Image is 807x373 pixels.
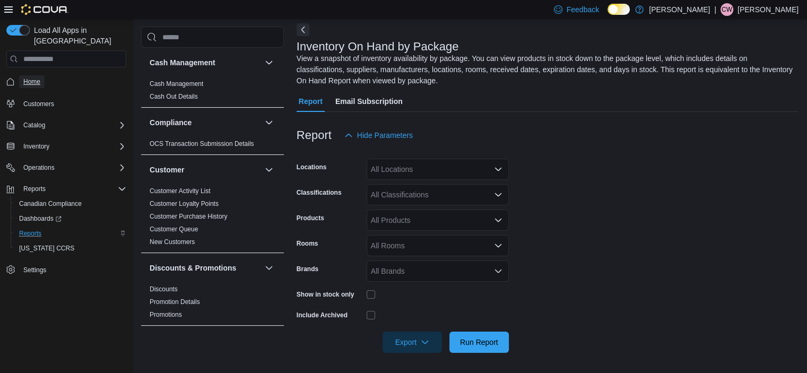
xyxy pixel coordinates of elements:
button: Discounts & Promotions [150,263,261,273]
span: Promotions [150,310,182,319]
h3: Customer [150,164,184,175]
a: Cash Out Details [150,93,198,100]
button: Hide Parameters [340,125,417,146]
span: Load All Apps in [GEOGRAPHIC_DATA] [30,25,126,46]
a: Customer Loyalty Points [150,200,219,207]
span: Dashboards [15,212,126,225]
button: Compliance [263,116,275,129]
a: Dashboards [15,212,66,225]
span: Customers [23,100,54,108]
button: Export [383,332,442,353]
button: Open list of options [494,216,502,224]
button: Settings [2,262,131,277]
span: Settings [23,266,46,274]
a: Promotion Details [150,298,200,306]
a: Cash Management [150,80,203,88]
button: Reports [19,183,50,195]
a: Canadian Compliance [15,197,86,210]
h3: Discounts & Promotions [150,263,236,273]
a: Customer Activity List [150,187,211,195]
button: Discounts & Promotions [263,262,275,274]
a: Promotions [150,311,182,318]
button: Open list of options [494,267,502,275]
h3: Inventory On Hand by Package [297,40,459,53]
span: Canadian Compliance [19,199,82,208]
span: Reports [19,183,126,195]
span: Reports [23,185,46,193]
a: [US_STATE] CCRS [15,242,79,255]
label: Include Archived [297,311,348,319]
span: Catalog [19,119,126,132]
span: Customer Loyalty Points [150,199,219,208]
div: View a snapshot of inventory availability by package. You can view products in stock down to the ... [297,53,793,86]
span: Run Report [460,337,498,348]
span: Home [19,75,126,88]
a: Settings [19,264,50,276]
button: Reports [11,226,131,241]
label: Brands [297,265,318,273]
a: Customer Purchase History [150,213,228,220]
p: | [714,3,716,16]
a: OCS Transaction Submission Details [150,140,254,148]
span: Report [299,91,323,112]
a: Customer Queue [150,225,198,233]
span: Dashboards [19,214,62,223]
p: [PERSON_NAME] [649,3,710,16]
span: Customer Queue [150,225,198,233]
span: Export [389,332,436,353]
span: Hide Parameters [357,130,413,141]
span: Reports [19,229,41,238]
a: Customers [19,98,58,110]
span: Washington CCRS [15,242,126,255]
button: Customers [2,96,131,111]
h3: Compliance [150,117,192,128]
h3: Report [297,129,332,142]
span: CW [722,3,732,16]
span: Home [23,77,40,86]
button: Cash Management [150,57,261,68]
button: Compliance [150,117,261,128]
div: Cash Management [141,77,284,107]
div: Compliance [141,137,284,154]
span: Inventory [23,142,49,151]
label: Products [297,214,324,222]
div: Cameron Wexler [721,3,733,16]
button: Operations [2,160,131,175]
button: [US_STATE] CCRS [11,241,131,256]
label: Locations [297,163,327,171]
button: Customer [150,164,261,175]
a: Discounts [150,285,178,293]
h3: Cash Management [150,57,215,68]
a: New Customers [150,238,195,246]
button: Run Report [449,332,509,353]
button: Operations [19,161,59,174]
span: Canadian Compliance [15,197,126,210]
span: Feedback [567,4,599,15]
span: Email Subscription [335,91,403,112]
div: Discounts & Promotions [141,283,284,325]
span: Operations [23,163,55,172]
button: Catalog [2,118,131,133]
a: Dashboards [11,211,131,226]
button: Open list of options [494,190,502,199]
nav: Complex example [6,70,126,305]
button: Catalog [19,119,49,132]
label: Classifications [297,188,342,197]
a: Home [19,75,45,88]
span: Inventory [19,140,126,153]
button: Open list of options [494,165,502,174]
span: [US_STATE] CCRS [19,244,74,253]
button: Open list of options [494,241,502,250]
img: Cova [21,4,68,15]
span: Customers [19,97,126,110]
span: Customer Purchase History [150,212,228,221]
button: Cash Management [263,56,275,69]
span: Catalog [23,121,45,129]
button: Canadian Compliance [11,196,131,211]
button: Next [297,23,309,36]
